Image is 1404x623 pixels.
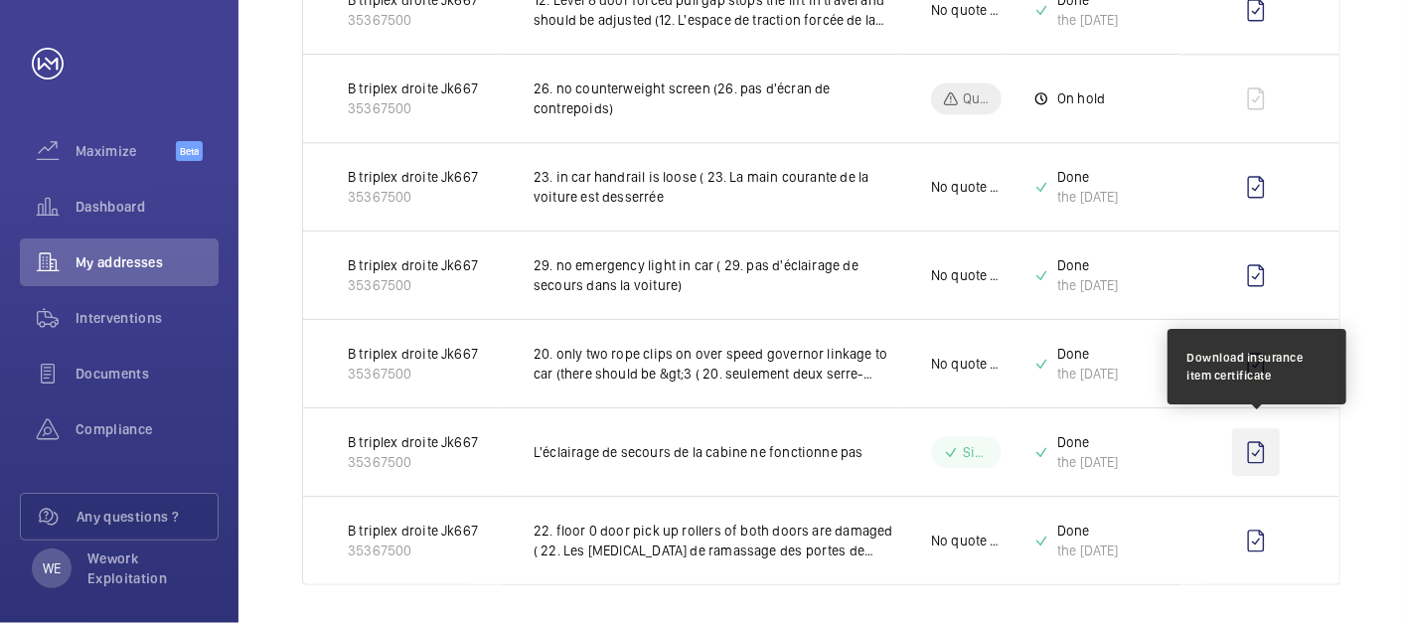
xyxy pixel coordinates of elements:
[931,354,1002,374] p: No quote needed
[76,308,219,328] span: Interventions
[1057,541,1119,560] div: the [DATE]
[534,344,899,384] p: 20. only two rope clips on over speed governor linkage to car (there should be &gt;3 ( 20. seulem...
[348,78,478,98] p: B triplex droite Jk667
[348,521,478,541] p: B triplex droite Jk667
[534,442,899,462] p: L'éclairage de secours de la cabine ne fonctionne pas
[348,255,478,275] p: B triplex droite Jk667
[76,364,219,384] span: Documents
[176,141,203,161] span: Beta
[931,265,1002,285] p: No quote needed
[963,88,990,108] p: Quote pending
[534,521,899,560] p: 22. floor 0 door pick up rollers of both doors are damaged ( 22. Les [MEDICAL_DATA] de ramassage ...
[348,275,478,295] p: 35367500
[76,197,219,217] span: Dashboard
[1057,167,1119,187] p: Done
[348,452,478,472] p: 35367500
[1187,349,1326,385] div: Download insurance item certificate
[1057,432,1119,452] p: Done
[1057,255,1119,275] p: Done
[1057,344,1119,364] p: Done
[534,167,899,207] p: 23. in car handrail is loose ( 23. La main courante de la voiture est desserrée
[87,548,207,588] p: Wework Exploitation
[1057,452,1119,472] div: the [DATE]
[43,558,61,578] p: WE
[963,442,990,462] p: Signed
[931,531,1002,550] p: No quote needed
[534,255,899,295] p: 29. no emergency light in car ( 29. pas d'éclairage de secours dans la voiture)
[348,344,478,364] p: B triplex droite Jk667
[77,507,218,527] span: Any questions ?
[348,98,478,118] p: 35367500
[1057,10,1119,30] div: the [DATE]
[348,432,478,452] p: B triplex droite Jk667
[76,141,176,161] span: Maximize
[1057,521,1119,541] p: Done
[348,541,478,560] p: 35367500
[1057,187,1119,207] div: the [DATE]
[931,177,1002,197] p: No quote needed
[76,252,219,272] span: My addresses
[348,187,478,207] p: 35367500
[1057,364,1119,384] div: the [DATE]
[348,364,478,384] p: 35367500
[1057,275,1119,295] div: the [DATE]
[348,167,478,187] p: B triplex droite Jk667
[76,419,219,439] span: Compliance
[348,10,478,30] p: 35367500
[534,78,899,118] p: 26. no counterweight screen (26. pas d'écran de contrepoids)
[1057,88,1105,108] p: On hold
